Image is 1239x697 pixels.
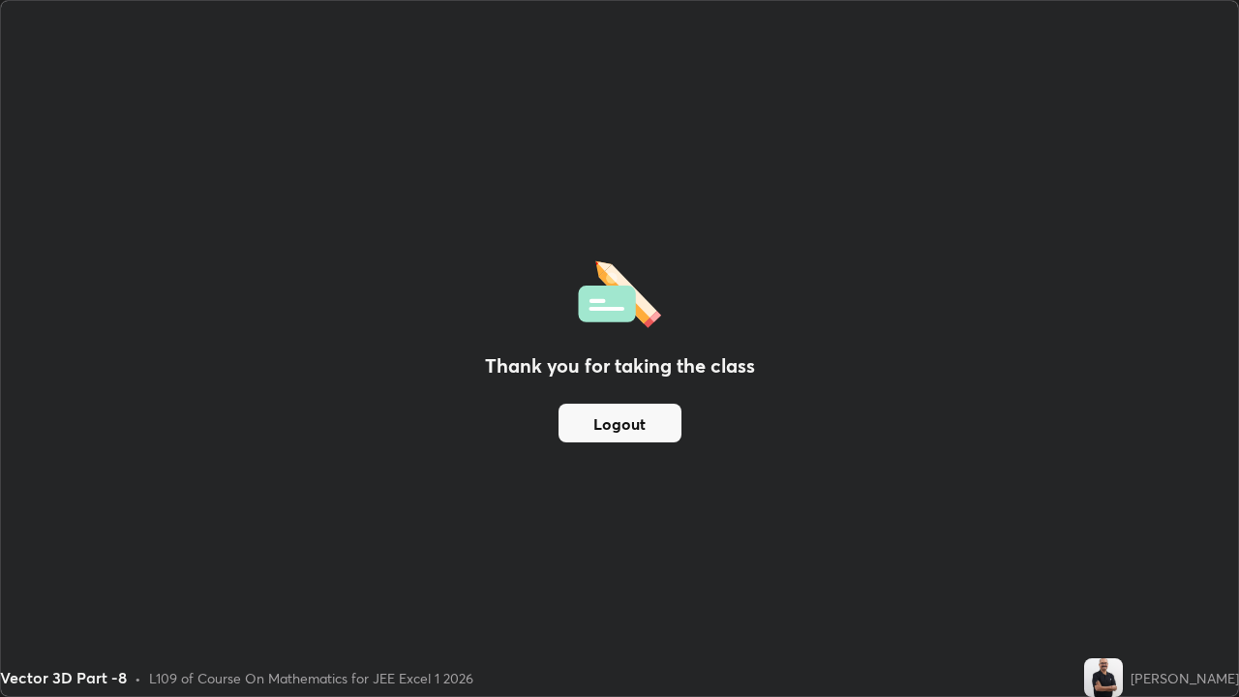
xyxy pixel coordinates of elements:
div: • [135,668,141,688]
img: offlineFeedback.1438e8b3.svg [578,255,661,328]
div: [PERSON_NAME] [1131,668,1239,688]
h2: Thank you for taking the class [485,351,755,380]
button: Logout [559,404,681,442]
img: f4fe20449b554fa787a96a8b723f4a54.jpg [1084,658,1123,697]
div: L109 of Course On Mathematics for JEE Excel 1 2026 [149,668,473,688]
